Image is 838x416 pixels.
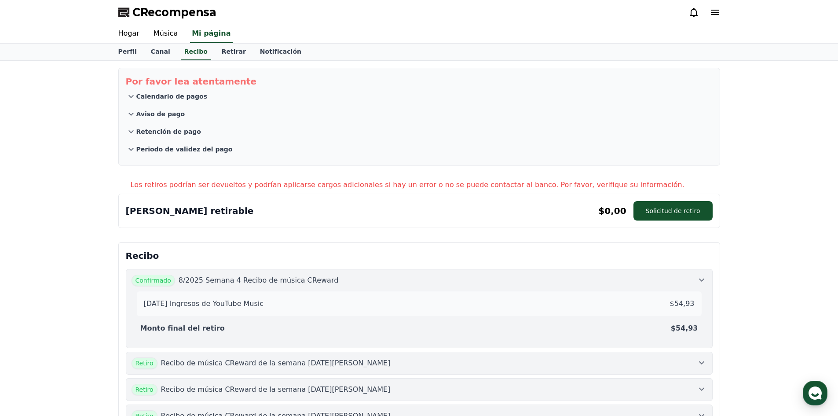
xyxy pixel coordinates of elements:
font: $0,00 [598,206,626,216]
font: Canal [151,48,170,55]
font: Confirmado [135,277,171,284]
font: Retirar [222,48,246,55]
font: $54,93 [670,299,695,308]
font: Los retiros podrían ser devueltos y podrían aplicarse cargos adicionales si hay un error o no se ... [131,180,684,189]
a: Messages [58,279,113,301]
a: Mi página [190,25,232,43]
a: Notificación [253,44,308,60]
button: Retención de pago [126,123,713,140]
a: Música [146,25,185,43]
font: CRecompensa [132,6,216,18]
a: Retirar [215,44,253,60]
a: Hogar [111,25,146,43]
font: Retiro [135,386,154,393]
font: [DATE] Ingresos de YouTube Music [144,299,264,308]
button: Periodo de validez del pago [126,140,713,158]
font: Aviso de pago [136,110,185,118]
font: Perfil [118,48,137,55]
a: Canal [144,44,177,60]
font: Música [154,29,178,37]
button: Calendario de pagos [126,88,713,105]
a: CRecompensa [118,5,216,19]
span: Home [22,292,38,299]
font: $54,93 [671,324,698,332]
button: Retiro Recibo de música CReward de la semana [DATE][PERSON_NAME] [126,378,713,401]
font: Notificación [260,48,301,55]
font: Calendario de pagos [136,93,207,100]
button: Retiro Recibo de música CReward de la semana [DATE][PERSON_NAME] [126,352,713,375]
font: Retención de pago [136,128,201,135]
button: Aviso de pago [126,105,713,123]
span: Messages [73,293,99,300]
font: Periodo de validez del pago [136,146,233,153]
button: Confirmado 8/2025 Semana 4 Recibo de música CReward [DATE] Ingresos de YouTube Music $54,93 Monto... [126,269,713,348]
font: Recibo de música CReward de la semana [DATE][PERSON_NAME] [161,359,391,367]
a: Home [3,279,58,301]
font: Recibo de música CReward de la semana [DATE][PERSON_NAME] [161,385,391,394]
font: Monto final del retiro [140,324,225,332]
font: Mi página [192,29,231,37]
a: Settings [113,279,169,301]
a: Recibo [181,44,211,60]
font: 8/2025 Semana 4 Recibo de música CReward [179,276,339,284]
font: Hogar [118,29,139,37]
font: Retiro [135,360,154,367]
span: Settings [130,292,152,299]
a: Perfil [111,44,144,60]
button: Solicitud de retiro [633,201,713,221]
font: [PERSON_NAME] retirable [126,206,254,216]
font: Por favor lea atentamente [126,76,257,87]
font: Recibo [184,48,208,55]
font: Solicitud de retiro [646,207,700,214]
font: Recibo [126,250,159,261]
